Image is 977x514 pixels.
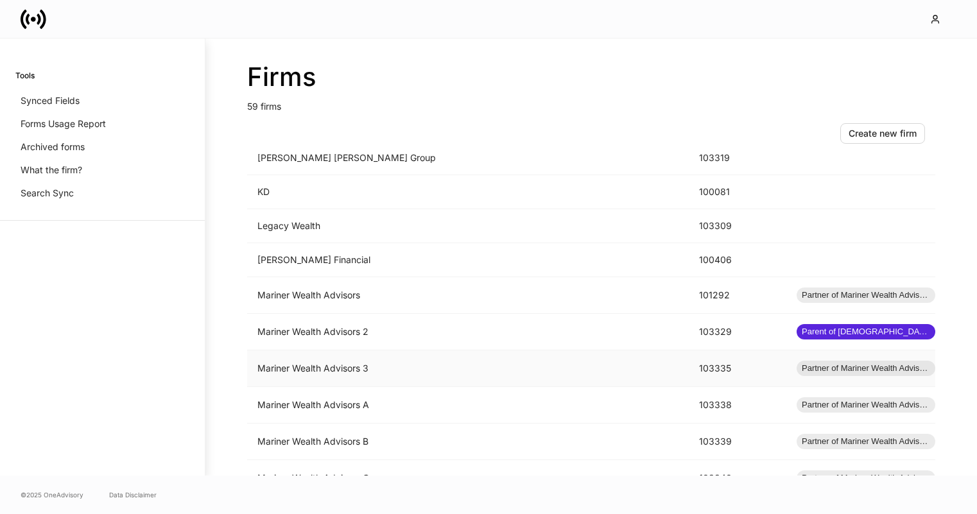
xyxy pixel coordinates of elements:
[15,112,189,135] a: Forms Usage Report
[247,209,689,243] td: Legacy Wealth
[21,490,83,500] span: © 2025 OneAdvisory
[247,350,689,387] td: Mariner Wealth Advisors 3
[109,490,157,500] a: Data Disclaimer
[247,277,689,314] td: Mariner Wealth Advisors
[689,424,786,460] td: 103339
[689,141,786,175] td: 103319
[15,158,189,182] a: What the firm?
[849,127,917,140] div: Create new firm
[689,277,786,314] td: 101292
[797,289,935,302] span: Partner of Mariner Wealth Advisors 2
[15,89,189,112] a: Synced Fields
[247,62,935,92] h2: Firms
[15,69,35,81] h6: Tools
[247,175,689,209] td: KD
[21,164,82,176] p: What the firm?
[689,314,786,350] td: 103329
[21,187,74,200] p: Search Sync
[689,387,786,424] td: 103338
[689,209,786,243] td: 103309
[21,117,106,130] p: Forms Usage Report
[247,424,689,460] td: Mariner Wealth Advisors B
[797,398,935,411] span: Partner of Mariner Wealth Advisors 2
[15,135,189,158] a: Archived forms
[689,243,786,277] td: 100406
[15,182,189,205] a: Search Sync
[247,92,935,113] p: 59 firms
[689,460,786,497] td: 103340
[797,325,935,338] span: Parent of [DEMOGRAPHIC_DATA] firms
[689,175,786,209] td: 100081
[247,387,689,424] td: Mariner Wealth Advisors A
[797,435,935,448] span: Partner of Mariner Wealth Advisors 2
[797,362,935,375] span: Partner of Mariner Wealth Advisors 2
[21,94,80,107] p: Synced Fields
[689,350,786,387] td: 103335
[247,243,689,277] td: [PERSON_NAME] Financial
[797,472,935,484] span: Partner of Mariner Wealth Advisors 2
[247,460,689,497] td: Mariner Wealth Advisors C
[840,123,925,144] button: Create new firm
[21,141,85,153] p: Archived forms
[247,314,689,350] td: Mariner Wealth Advisors 2
[247,141,689,175] td: [PERSON_NAME] [PERSON_NAME] Group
